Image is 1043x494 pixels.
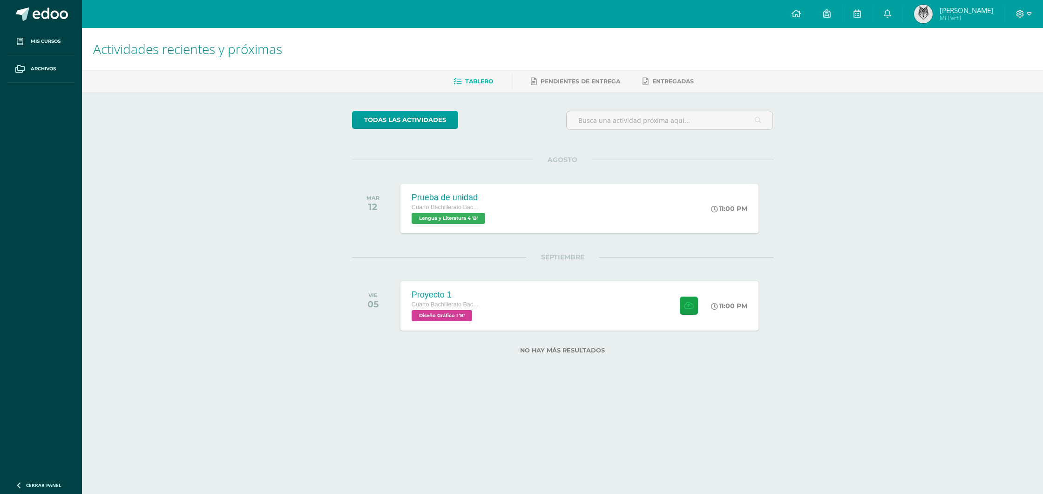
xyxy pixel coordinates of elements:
[533,156,592,164] span: AGOSTO
[31,65,56,73] span: Archivos
[643,74,694,89] a: Entregadas
[367,292,379,298] div: VIE
[465,78,493,85] span: Tablero
[93,40,282,58] span: Actividades recientes y próximas
[454,74,493,89] a: Tablero
[914,5,933,23] img: c9f0ce6764846f1623a9016c00060552.png
[412,193,488,203] div: Prueba de unidad
[367,298,379,310] div: 05
[352,111,458,129] a: todas las Actividades
[940,14,993,22] span: Mi Perfil
[7,55,74,83] a: Archivos
[711,302,747,310] div: 11:00 PM
[526,253,599,261] span: SEPTIEMBRE
[412,301,481,308] span: Cuarto Bachillerato Bachillerato en CCLL con Orientación en Diseño Gráfico
[652,78,694,85] span: Entregadas
[412,290,481,300] div: Proyecto 1
[7,28,74,55] a: Mis cursos
[366,201,379,212] div: 12
[531,74,620,89] a: Pendientes de entrega
[31,38,61,45] span: Mis cursos
[541,78,620,85] span: Pendientes de entrega
[366,195,379,201] div: MAR
[412,213,485,224] span: Lengua y Literatura 4 'B'
[26,482,61,488] span: Cerrar panel
[412,204,481,210] span: Cuarto Bachillerato Bachillerato en CCLL con Orientación en Diseño Gráfico
[567,111,773,129] input: Busca una actividad próxima aquí...
[412,310,472,321] span: Diseño Gráfico I 'B'
[711,204,747,213] div: 11:00 PM
[352,347,773,354] label: No hay más resultados
[940,6,993,15] span: [PERSON_NAME]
